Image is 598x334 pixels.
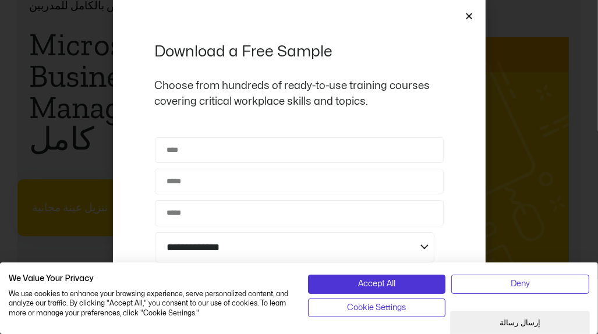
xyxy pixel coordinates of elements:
[308,299,446,317] button: Adjust cookie preferences
[465,12,474,20] a: Close
[9,273,291,284] h2: We Value Your Privacy
[308,275,446,293] button: Accept all cookies
[451,275,589,293] button: Deny all cookies
[450,308,592,334] iframe: أداة الدردشة
[155,78,444,109] p: Choose from hundreds of ready-to-use training courses covering critical workplace skills and topics.
[9,289,291,318] p: We use cookies to enhance your browsing experience, serve personalized content, and analyze our t...
[347,301,406,314] span: Cookie Settings
[358,278,395,290] span: Accept All
[155,42,444,62] h2: Download a Free Sample
[511,278,530,290] span: Deny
